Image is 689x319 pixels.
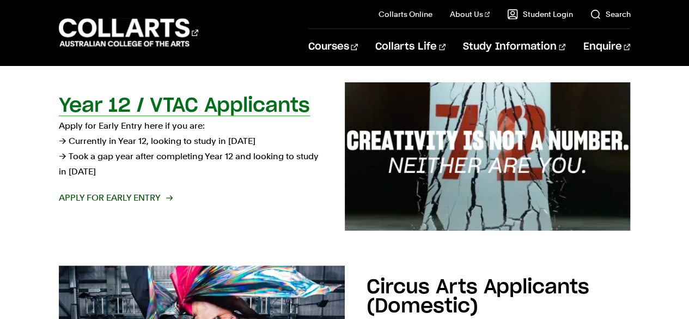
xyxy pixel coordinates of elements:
a: Study Information [463,29,565,65]
h2: Year 12 / VTAC Applicants [59,96,310,116]
a: Courses [308,29,358,65]
a: Collarts Life [375,29,446,65]
h2: Circus Arts Applicants (Domestic) [367,278,589,316]
p: Apply for Early Entry here if you are: → Currently in Year 12, looking to study in [DATE] → Took ... [59,118,323,179]
a: Year 12 / VTAC Applicants Apply for Early Entry here if you are:→ Currently in Year 12, looking t... [59,82,631,231]
a: Search [590,9,630,20]
div: Go to homepage [59,17,198,48]
a: Collarts Online [379,9,432,20]
a: Student Login [507,9,572,20]
a: Enquire [583,29,630,65]
span: Apply for Early Entry [59,190,172,206]
a: About Us [450,9,490,20]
